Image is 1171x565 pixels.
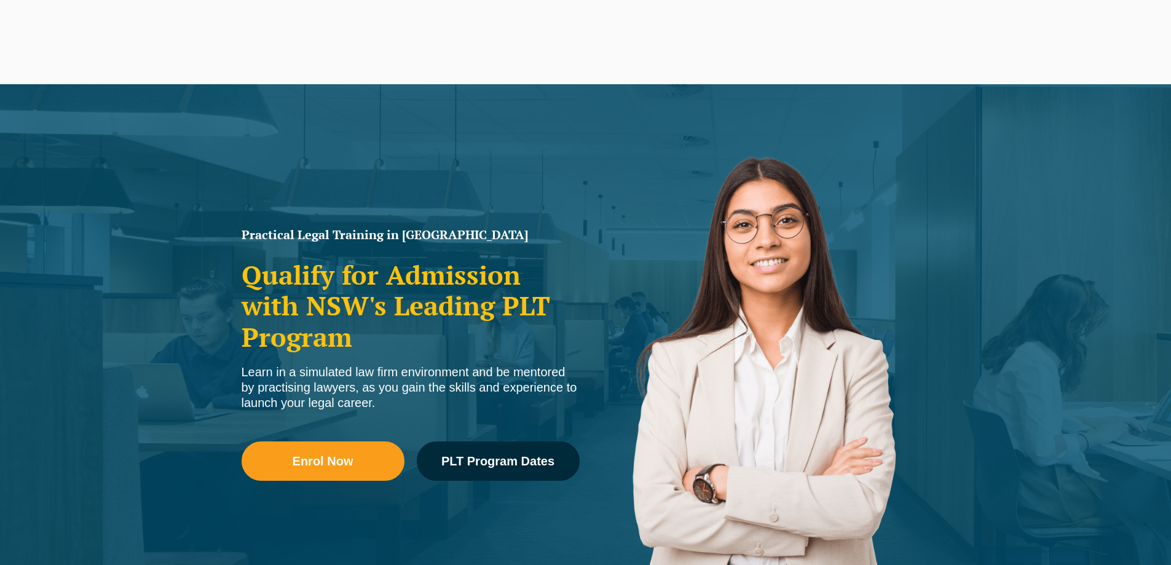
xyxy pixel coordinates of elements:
[242,259,580,352] h2: Qualify for Admission with NSW's Leading PLT Program
[242,365,580,411] div: Learn in a simulated law firm environment and be mentored by practising lawyers, as you gain the ...
[417,441,580,481] a: PLT Program Dates
[242,229,580,241] h1: Practical Legal Training in [GEOGRAPHIC_DATA]
[441,455,554,467] span: PLT Program Dates
[293,455,353,467] span: Enrol Now
[242,441,404,481] a: Enrol Now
